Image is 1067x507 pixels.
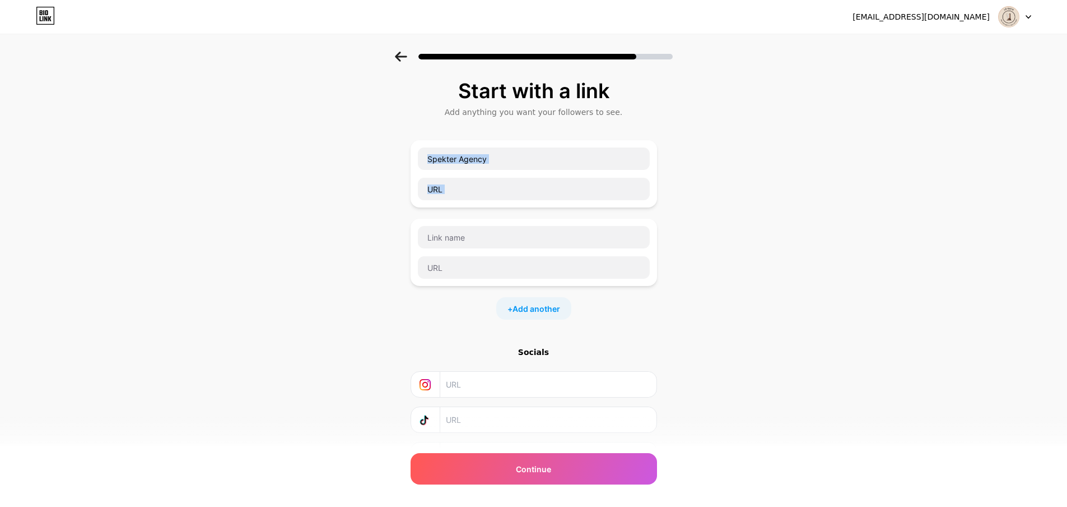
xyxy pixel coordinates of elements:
[418,178,650,200] input: URL
[446,372,649,397] input: URL
[446,407,649,432] input: URL
[411,347,657,358] div: Socials
[496,297,571,320] div: +
[418,148,650,170] input: Link name
[516,463,551,475] span: Continue
[416,80,651,102] div: Start with a link
[418,226,650,248] input: Link name
[446,443,649,468] input: URL
[512,303,560,315] span: Add another
[416,107,651,118] div: Add anything you want your followers to see.
[418,256,650,279] input: URL
[998,6,1019,27] img: Nguyen VO TRAN
[852,11,990,23] div: [EMAIL_ADDRESS][DOMAIN_NAME]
